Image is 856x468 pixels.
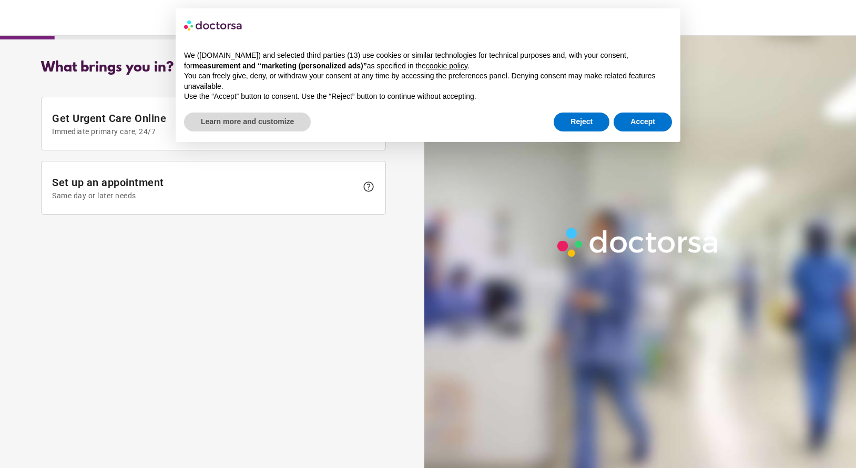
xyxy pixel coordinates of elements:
[184,17,243,34] img: logo
[52,176,357,200] span: Set up an appointment
[184,91,672,102] p: Use the “Accept” button to consent. Use the “Reject” button to continue without accepting.
[426,62,467,70] a: cookie policy
[41,60,386,76] div: What brings you in?
[52,191,357,200] span: Same day or later needs
[362,180,375,193] span: help
[52,112,357,136] span: Get Urgent Care Online
[52,127,357,136] span: Immediate primary care, 24/7
[192,62,366,70] strong: measurement and “marketing (personalized ads)”
[553,223,724,261] img: Logo-Doctorsa-trans-White-partial-flat.png
[184,113,311,131] button: Learn more and customize
[614,113,672,131] button: Accept
[554,113,609,131] button: Reject
[184,50,672,71] p: We ([DOMAIN_NAME]) and selected third parties (13) use cookies or similar technologies for techni...
[184,71,672,91] p: You can freely give, deny, or withdraw your consent at any time by accessing the preferences pane...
